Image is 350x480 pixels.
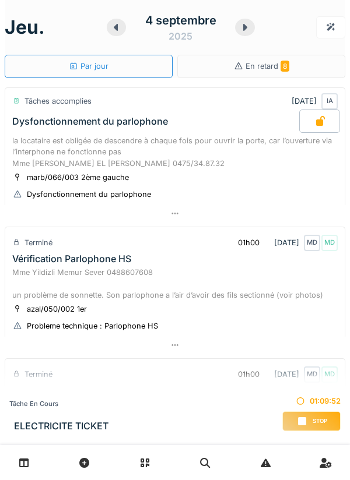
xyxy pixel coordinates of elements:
div: Réglette Led Salle de bain HS [12,385,140,396]
div: 2025 [169,29,192,43]
div: 01h00 [238,237,260,248]
div: MD [304,366,320,383]
div: Probleme technique : Parlophone HS [27,320,158,331]
div: MD [304,235,320,251]
div: [DATE] [228,232,338,253]
div: MD [321,366,338,383]
div: azal/050/002 1er [27,303,87,315]
div: Par jour [69,61,108,72]
div: Mme Yildizli Memur Sever 0488607608 un problème de sonnette. Son parlophone a l’air d’avoir des f... [12,267,338,301]
div: Vérification Parlophone HS [12,253,131,264]
div: Terminé [24,237,52,248]
span: 8 [281,61,289,72]
div: marb/066/003 2ème gauche [27,172,129,183]
span: Stop [313,417,327,425]
div: Tâches accomplies [24,96,92,107]
div: 4 septembre [145,12,216,29]
div: [DATE] [228,363,338,385]
div: [DATE] [292,93,338,110]
div: MD [321,235,338,251]
div: Dysfonctionnement du parlophone [27,189,151,200]
div: 01h00 [238,369,260,380]
div: la locataire est obligée de descendre à chaque fois pour ouvrir la porte, car l’ouverture via l’i... [12,135,338,169]
div: IA [321,93,338,110]
h3: ELECTRICITE TICKET [14,421,108,432]
div: Dysfonctionnement du parlophone [12,116,168,127]
span: En retard [246,62,289,70]
div: Tâche en cours [9,399,108,409]
div: 01:09:52 [282,396,341,407]
h1: jeu. [5,16,45,38]
div: Terminé [24,369,52,380]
